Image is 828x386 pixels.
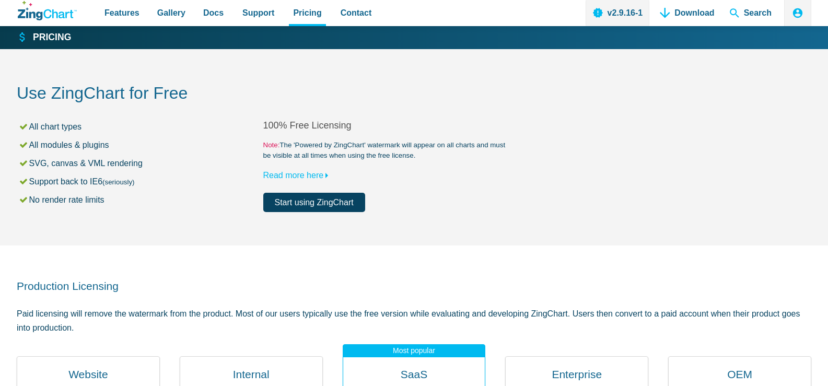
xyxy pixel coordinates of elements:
li: Support back to IE6 [18,174,263,189]
li: No render rate limits [18,193,263,207]
span: Pricing [293,6,321,20]
a: Pricing [18,31,71,44]
p: Paid licensing will remove the watermark from the product. Most of our users typically use the fr... [17,307,811,335]
h2: Production Licensing [17,279,811,293]
strong: Pricing [33,33,71,42]
span: Docs [203,6,224,20]
li: SVG, canvas & VML rendering [18,156,263,170]
small: (seriously) [102,178,134,186]
a: Read more here [263,171,333,180]
span: Note: [263,141,280,149]
span: Support [242,6,274,20]
h2: 100% Free Licensing [263,120,510,132]
li: All modules & plugins [18,138,263,152]
a: Start using ZingChart [263,193,365,212]
span: Features [104,6,139,20]
span: Contact [341,6,372,20]
span: Gallery [157,6,185,20]
small: The 'Powered by ZingChart' watermark will appear on all charts and must be visible at all times w... [263,140,510,161]
h2: Use ZingChart for Free [17,83,811,106]
a: ZingChart Logo. Click to return to the homepage [18,1,77,20]
li: All chart types [18,120,263,134]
